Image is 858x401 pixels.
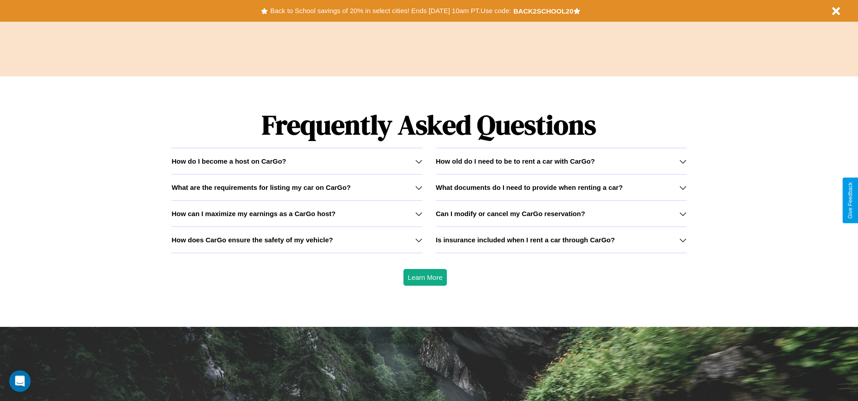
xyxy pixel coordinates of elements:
[171,102,686,148] h1: Frequently Asked Questions
[436,157,595,165] h3: How old do I need to be to rent a car with CarGo?
[436,236,615,244] h3: Is insurance included when I rent a car through CarGo?
[171,236,333,244] h3: How does CarGo ensure the safety of my vehicle?
[513,7,574,15] b: BACK2SCHOOL20
[403,269,447,286] button: Learn More
[268,5,513,17] button: Back to School savings of 20% in select cities! Ends [DATE] 10am PT.Use code:
[171,184,351,191] h3: What are the requirements for listing my car on CarGo?
[171,157,286,165] h3: How do I become a host on CarGo?
[436,210,585,217] h3: Can I modify or cancel my CarGo reservation?
[847,182,853,219] div: Give Feedback
[436,184,623,191] h3: What documents do I need to provide when renting a car?
[9,370,31,392] iframe: Intercom live chat
[171,210,336,217] h3: How can I maximize my earnings as a CarGo host?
